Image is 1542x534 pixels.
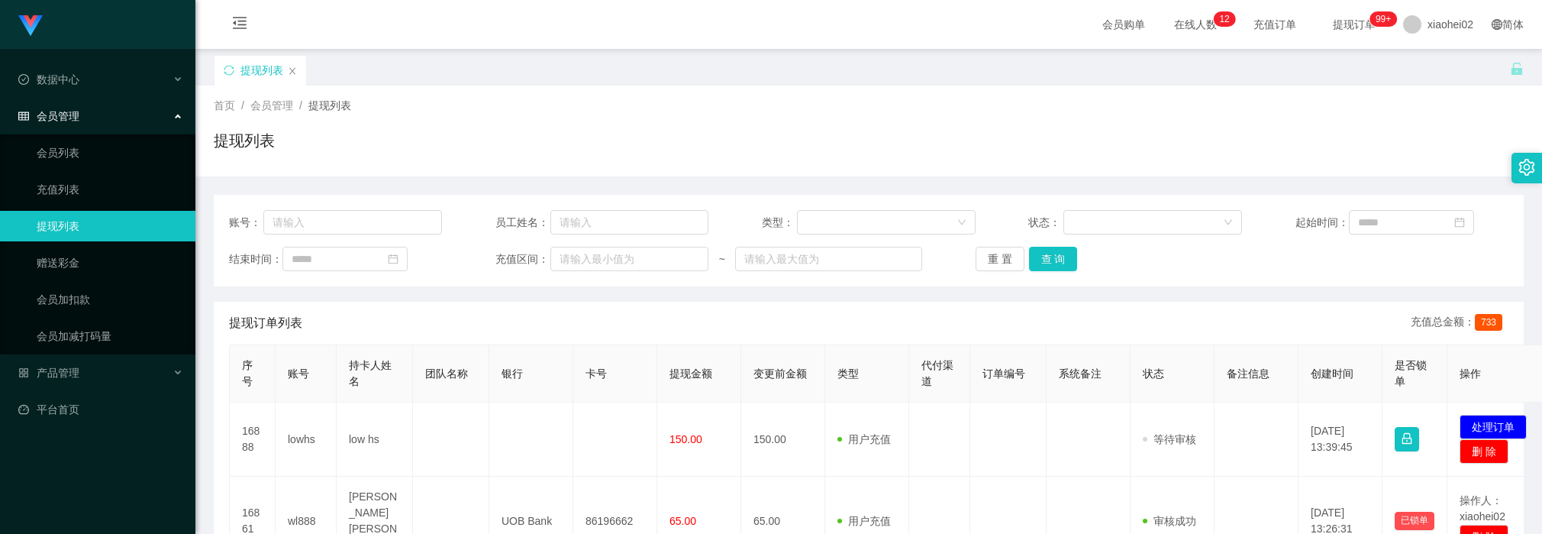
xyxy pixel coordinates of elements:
[1311,367,1353,380] span: 创建时间
[762,215,796,231] span: 类型：
[550,247,708,271] input: 请输入最小值为
[1325,19,1383,30] span: 提现订单
[1460,367,1481,380] span: 操作
[982,367,1025,380] span: 订单编号
[229,314,302,332] span: 提现订单列表
[741,403,825,477] td: 150.00
[299,99,302,112] span: /
[263,210,443,235] input: 请输入
[1295,215,1349,231] span: 起始时间：
[18,110,79,122] span: 会员管理
[1492,19,1502,30] i: 图标: global
[1166,19,1224,30] span: 在线人数
[921,359,953,387] span: 代付渠道
[1143,433,1196,445] span: 等待审核
[337,403,413,477] td: low hs
[753,367,807,380] span: 变更前金额
[1224,218,1233,228] i: 图标: down
[837,367,859,380] span: 类型
[1411,314,1508,332] div: 充值总金额：
[1224,11,1230,27] p: 2
[495,215,550,231] span: 员工姓名：
[837,515,891,527] span: 用户充值
[1246,19,1304,30] span: 充值订单
[586,367,607,380] span: 卡号
[18,73,79,86] span: 数据中心
[224,65,234,76] i: 图标: sync
[37,248,183,278] a: 赠送彩金
[242,359,253,387] span: 序号
[976,247,1024,271] button: 重 置
[18,394,183,425] a: 图标: dashboard平台首页
[1510,62,1524,76] i: 图标: unlock
[250,99,293,112] span: 会员管理
[837,433,891,445] span: 用户充值
[708,251,735,267] span: ~
[214,1,266,50] i: 图标: menu-fold
[1395,427,1419,451] button: 图标: lock
[18,74,29,85] i: 图标: check-circle-o
[37,211,183,241] a: 提现列表
[288,367,309,380] span: 账号
[229,215,263,231] span: 账号：
[735,247,922,271] input: 请输入最大值为
[1395,512,1434,530] button: 已锁单
[388,254,398,264] i: 图标: calendar
[37,138,183,168] a: 会员列表
[1028,215,1063,231] span: 状态：
[18,367,29,378] i: 图标: appstore-o
[550,210,708,235] input: 请输入
[1213,11,1235,27] sup: 12
[37,174,183,205] a: 充值列表
[1298,403,1382,477] td: [DATE] 13:39:45
[1460,439,1508,464] button: 删 除
[37,321,183,351] a: 会员加减打码量
[1395,359,1427,387] span: 是否锁单
[1029,247,1078,271] button: 查 询
[425,367,468,380] span: 团队名称
[1059,367,1102,380] span: 系统备注
[1143,367,1164,380] span: 状态
[214,99,235,112] span: 首页
[214,129,275,152] h1: 提现列表
[957,218,966,228] i: 图标: down
[240,56,283,85] div: 提现列表
[1227,367,1269,380] span: 备注信息
[502,367,523,380] span: 银行
[669,515,696,527] span: 65.00
[288,66,297,76] i: 图标: close
[1460,494,1505,523] span: 操作人：xiaohei02
[1518,159,1535,176] i: 图标: setting
[1475,314,1502,331] span: 733
[1460,415,1527,439] button: 处理订单
[1219,11,1224,27] p: 1
[230,403,276,477] td: 16888
[495,251,550,267] span: 充值区间：
[1454,217,1465,228] i: 图标: calendar
[18,15,43,37] img: logo.9652507e.png
[669,367,712,380] span: 提现金额
[229,251,282,267] span: 结束时间：
[18,111,29,121] i: 图标: table
[669,433,702,445] span: 150.00
[349,359,392,387] span: 持卡人姓名
[308,99,351,112] span: 提现列表
[241,99,244,112] span: /
[18,367,79,379] span: 产品管理
[37,284,183,315] a: 会员加扣款
[276,403,337,477] td: lowhs
[1369,11,1397,27] sup: 966
[1143,515,1196,527] span: 审核成功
